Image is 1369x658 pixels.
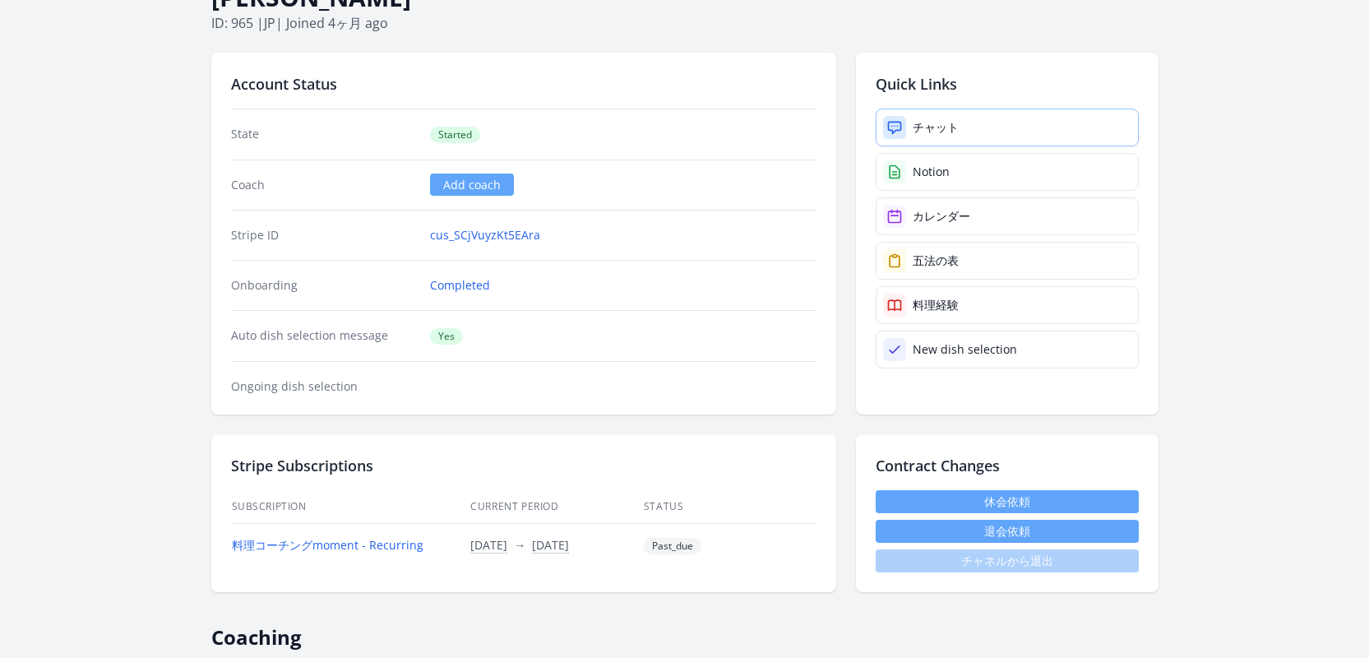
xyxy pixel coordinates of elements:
[231,378,418,395] dt: Ongoing dish selection
[514,537,525,553] span: →
[470,537,507,554] button: [DATE]
[430,127,480,143] span: Started
[876,72,1139,95] h2: Quick Links
[876,109,1139,146] a: チャット
[913,208,970,225] div: カレンダー
[913,297,959,313] div: 料理経験
[913,164,950,180] div: Notion
[913,341,1017,358] div: New dish selection
[264,14,275,32] span: jp
[913,253,959,269] div: 五法の表
[232,537,423,553] a: 料理コーチングmoment - Recurring
[913,119,959,136] div: チャット
[876,197,1139,235] a: カレンダー
[211,612,1159,650] h2: Coaching
[430,328,463,345] span: Yes
[644,538,701,554] span: Past_due
[876,549,1139,572] span: チャネルから退出
[430,174,514,196] a: Add coach
[430,227,540,243] a: cus_SCjVuyzKt5EAra
[876,520,1139,543] button: 退会依頼
[211,13,1159,33] p: ID: 965 | | Joined 4ヶ月 ago
[876,490,1139,513] a: 休会依頼
[231,327,418,345] dt: Auto dish selection message
[231,490,470,524] th: Subscription
[231,126,418,143] dt: State
[876,242,1139,280] a: 五法の表
[876,153,1139,191] a: Notion
[876,286,1139,324] a: 料理経験
[231,277,418,294] dt: Onboarding
[876,331,1139,368] a: New dish selection
[430,277,490,294] a: Completed
[231,454,816,477] h2: Stripe Subscriptions
[231,72,816,95] h2: Account Status
[231,227,418,243] dt: Stripe ID
[469,490,643,524] th: Current Period
[532,537,569,554] button: [DATE]
[876,454,1139,477] h2: Contract Changes
[643,490,816,524] th: Status
[231,177,418,193] dt: Coach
